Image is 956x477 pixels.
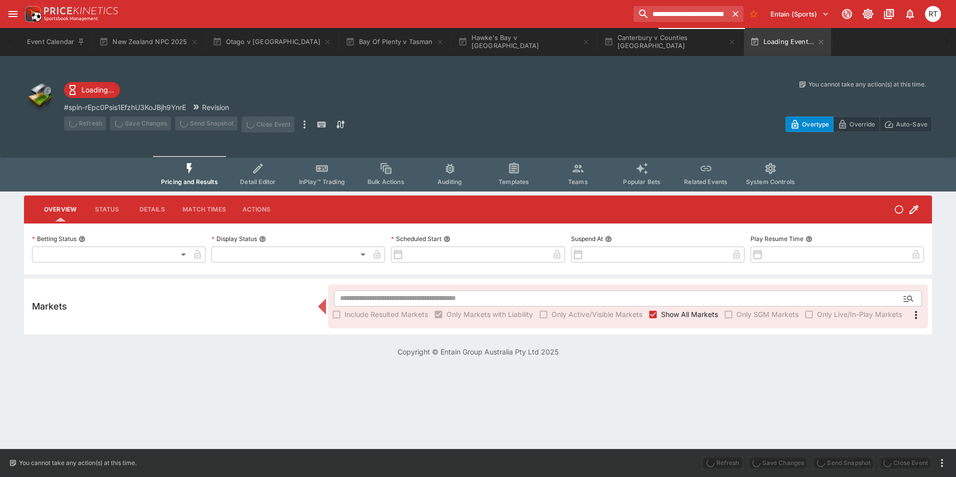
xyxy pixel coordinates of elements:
[446,309,533,319] span: Only Markets with Liability
[339,28,450,56] button: Bay Of Plenty v Tasman
[896,119,927,129] p: Auto-Save
[849,119,875,129] p: Override
[684,178,727,185] span: Related Events
[367,178,404,185] span: Bulk Actions
[36,197,84,221] button: Overview
[452,28,596,56] button: Hawke's Bay v [GEOGRAPHIC_DATA]
[808,80,926,89] p: You cannot take any action(s) at this time.
[901,5,919,23] button: Notifications
[44,7,118,14] img: PriceKinetics
[81,84,114,95] p: Loading...
[206,28,337,56] button: Otago v [GEOGRAPHIC_DATA]
[764,6,835,22] button: Select Tenant
[568,178,588,185] span: Teams
[84,197,129,221] button: Status
[211,234,257,243] p: Display Status
[785,116,932,132] div: Start From
[161,178,218,185] span: Pricing and Results
[879,116,932,132] button: Auto-Save
[259,235,266,242] button: Display Status
[736,309,798,319] span: Only SGM Markets
[936,457,948,469] button: more
[21,28,91,56] button: Event Calendar
[838,5,856,23] button: Connected to PK
[880,5,898,23] button: Documentation
[129,197,174,221] button: Details
[817,309,902,319] span: Only Live/In-Play Markets
[910,309,922,321] svg: More
[745,6,761,22] button: No Bookmarks
[571,234,603,243] p: Suspend At
[922,3,944,25] button: Richard Tatton
[174,197,234,221] button: Match Times
[498,178,529,185] span: Templates
[344,309,428,319] span: Include Resulted Markets
[32,300,67,312] h5: Markets
[744,28,831,56] button: Loading Event...
[4,5,22,23] button: open drawer
[598,28,742,56] button: Canterbury v Counties [GEOGRAPHIC_DATA]
[78,235,85,242] button: Betting Status
[32,234,76,243] p: Betting Status
[22,4,42,24] img: PriceKinetics Logo
[437,178,462,185] span: Auditing
[24,80,56,112] img: other.png
[899,289,917,307] button: Open
[623,178,660,185] span: Popular Bets
[202,102,229,112] p: Revision
[605,235,612,242] button: Suspend At
[925,6,941,22] div: Richard Tatton
[298,116,310,132] button: more
[234,197,279,221] button: Actions
[551,309,642,319] span: Only Active/Visible Markets
[93,28,204,56] button: New Zealand NPC 2025
[299,178,345,185] span: InPlay™ Trading
[802,119,829,129] p: Overtype
[746,178,795,185] span: System Controls
[805,235,812,242] button: Play Resume Time
[833,116,879,132] button: Override
[633,6,727,22] input: search
[64,102,186,112] p: Copy To Clipboard
[750,234,803,243] p: Play Resume Time
[153,156,803,191] div: Event type filters
[19,458,136,467] p: You cannot take any action(s) at this time.
[443,235,450,242] button: Scheduled Start
[44,16,98,21] img: Sportsbook Management
[391,234,441,243] p: Scheduled Start
[785,116,833,132] button: Overtype
[240,178,275,185] span: Detail Editor
[859,5,877,23] button: Toggle light/dark mode
[661,309,718,319] span: Show All Markets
